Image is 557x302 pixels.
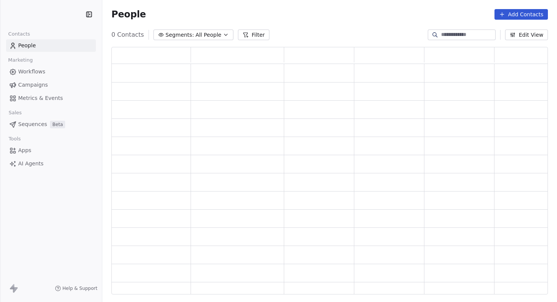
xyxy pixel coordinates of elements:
a: AI Agents [6,157,96,170]
a: Campaigns [6,79,96,91]
span: Metrics & Events [18,94,63,102]
a: Workflows [6,65,96,78]
span: Apps [18,146,31,154]
span: Tools [5,133,24,145]
a: Metrics & Events [6,92,96,104]
a: Apps [6,144,96,157]
span: Help & Support [63,285,97,291]
span: AI Agents [18,160,44,168]
button: Edit View [505,30,548,40]
button: Add Contacts [494,9,548,20]
span: 0 Contacts [111,30,144,39]
span: Marketing [5,54,36,66]
span: Segments: [166,31,194,39]
a: People [6,39,96,52]
span: Campaigns [18,81,48,89]
span: Beta [50,121,65,128]
span: Sequences [18,120,47,128]
span: People [111,9,146,20]
button: Filter [238,30,269,40]
span: Sales [5,107,25,118]
span: Contacts [5,28,33,40]
span: All People [196,31,221,39]
span: People [18,42,36,50]
a: SequencesBeta [6,118,96,131]
span: Workflows [18,68,45,76]
a: Help & Support [55,285,97,291]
